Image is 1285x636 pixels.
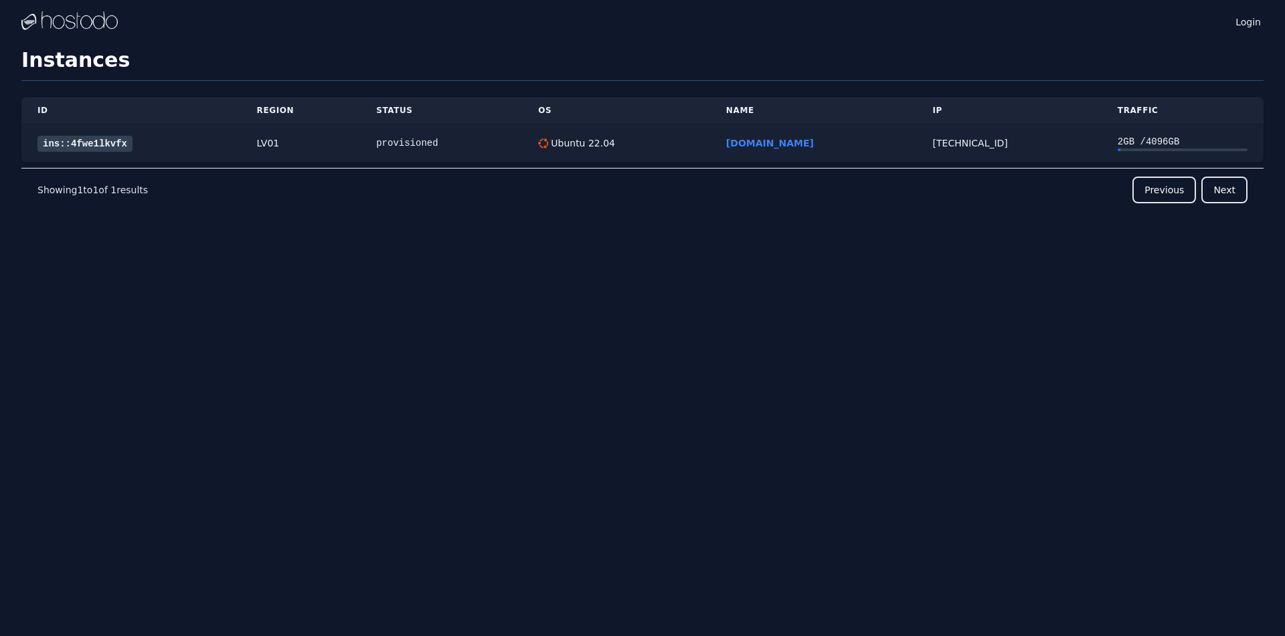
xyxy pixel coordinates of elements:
nav: Pagination [21,168,1264,211]
button: Previous [1132,177,1196,203]
th: Region [241,97,361,124]
div: 2 GB / 4096 GB [1118,135,1248,148]
a: Login [1233,13,1264,29]
div: provisioned [376,136,506,150]
img: Logo [21,11,118,31]
h1: Instances [21,48,1264,81]
span: 1 [110,185,116,195]
div: [TECHNICAL_ID] [933,136,1086,150]
a: ins::4fwe1lkvfx [37,136,133,152]
span: 1 [77,185,83,195]
img: Ubuntu 22.04 [538,138,548,148]
span: 1 [92,185,98,195]
th: Traffic [1102,97,1264,124]
button: Next [1201,177,1248,203]
div: Ubuntu 22.04 [548,136,615,150]
div: LV01 [257,136,345,150]
p: Showing to of results [37,183,148,197]
th: ID [21,97,241,124]
th: IP [917,97,1102,124]
a: [DOMAIN_NAME] [726,138,814,148]
th: Status [360,97,522,124]
th: Name [710,97,917,124]
th: OS [522,97,710,124]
